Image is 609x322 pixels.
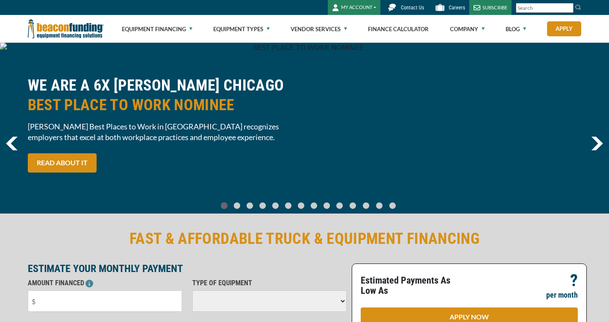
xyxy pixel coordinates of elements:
[6,137,18,150] img: Left Navigator
[506,15,526,43] a: Blog
[232,202,242,209] a: Go To Slide 1
[361,202,371,209] a: Go To Slide 11
[449,5,465,11] span: Careers
[575,4,582,11] img: Search
[291,15,347,43] a: Vendor Services
[28,15,104,43] img: Beacon Funding Corporation logo
[547,21,581,36] a: Apply
[387,202,398,209] a: Go To Slide 13
[309,202,319,209] a: Go To Slide 7
[283,202,294,209] a: Go To Slide 5
[368,15,429,43] a: Finance Calculator
[565,5,571,12] a: Clear search text
[28,229,582,249] h2: FAST & AFFORDABLE TRUCK & EQUIPMENT FINANCING
[335,202,345,209] a: Go To Slide 9
[374,202,385,209] a: Go To Slide 12
[213,15,270,43] a: Equipment Types
[296,202,306,209] a: Go To Slide 6
[591,137,603,150] img: Right Navigator
[245,202,255,209] a: Go To Slide 2
[28,278,182,288] p: AMOUNT FINANCED
[122,15,192,43] a: Equipment Financing
[347,202,358,209] a: Go To Slide 10
[258,202,268,209] a: Go To Slide 3
[591,137,603,150] a: next
[401,5,424,11] span: Contact Us
[28,121,300,143] span: [PERSON_NAME] Best Places to Work in [GEOGRAPHIC_DATA] recognizes employers that excel at both wo...
[28,95,300,115] span: BEST PLACE TO WORK NOMINEE
[28,290,182,312] input: $
[322,202,332,209] a: Go To Slide 8
[546,290,578,300] p: per month
[28,153,97,173] a: READ ABOUT IT
[450,15,485,43] a: Company
[361,275,464,296] p: Estimated Payments As Low As
[28,263,347,274] p: ESTIMATE YOUR MONTHLY PAYMENT
[271,202,281,209] a: Go To Slide 4
[516,3,574,13] input: Search
[192,278,347,288] p: TYPE OF EQUIPMENT
[6,137,18,150] a: previous
[28,76,300,115] h2: WE ARE A 6X [PERSON_NAME] CHICAGO
[219,202,229,209] a: Go To Slide 0
[570,275,578,286] p: ?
